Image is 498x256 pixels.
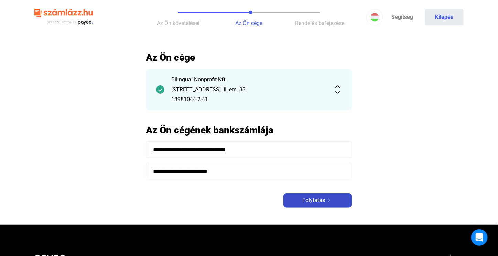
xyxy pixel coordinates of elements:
[146,51,352,63] h2: Az Ön cége
[157,20,199,26] span: Az Ön követelései
[171,95,327,104] div: 13981044-2-41
[334,85,342,94] img: expand
[283,193,352,208] button: Folytatásarrow-right-white
[383,9,422,25] a: Segítség
[156,85,164,94] img: checkmark-darker-green-circle
[146,124,352,136] h2: Az Ön cégének bankszámlája
[171,85,327,94] div: [STREET_ADDRESS]. II. em. 33.
[471,229,488,246] div: Open Intercom Messenger
[295,20,345,26] span: Rendelés befejezése
[425,9,464,25] button: Kilépés
[34,6,93,28] img: szamlazzhu-logo
[325,199,333,202] img: arrow-right-white
[367,9,383,25] button: HU
[302,196,325,205] span: Folytatás
[171,75,327,84] div: Bilingual Nonprofit Kft.
[236,20,263,26] span: Az Ön cége
[371,13,379,21] img: HU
